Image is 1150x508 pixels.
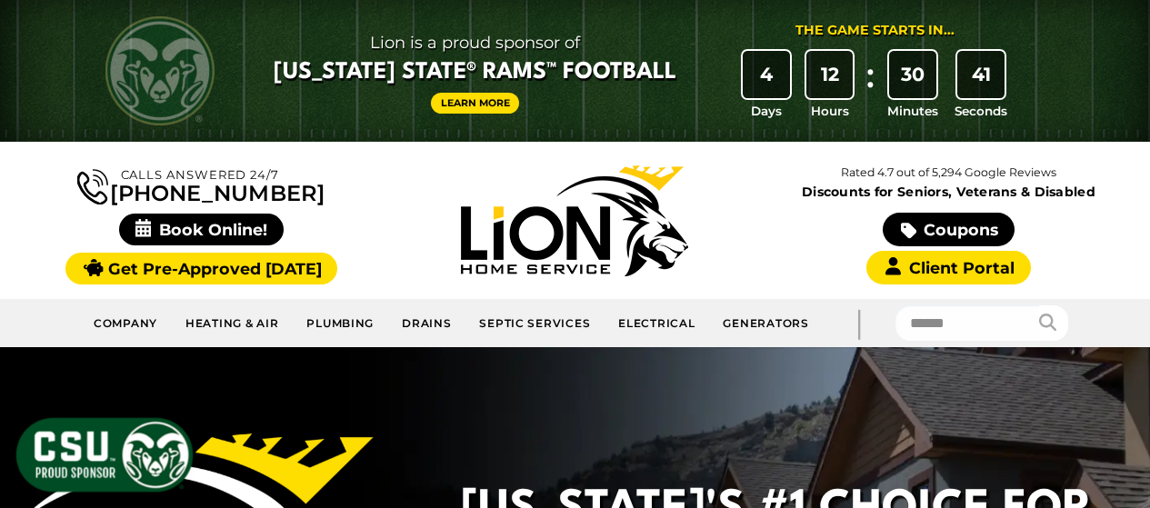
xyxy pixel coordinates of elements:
[762,163,1135,183] p: Rated 4.7 out of 5,294 Google Reviews
[105,16,215,125] img: CSU Rams logo
[388,306,465,340] a: Drains
[709,306,822,340] a: Generators
[14,415,195,494] img: CSU Sponsor Badge
[823,299,895,347] div: |
[811,102,849,120] span: Hours
[465,306,605,340] a: Septic Services
[65,253,337,284] a: Get Pre-Approved [DATE]
[77,165,325,204] a: [PHONE_NUMBER]
[119,214,284,245] span: Book Online!
[957,51,1005,98] div: 41
[461,165,688,276] img: Lion Home Service
[274,57,676,88] span: [US_STATE] State® Rams™ Football
[795,21,955,41] div: The Game Starts in...
[172,306,293,340] a: Heating & Air
[605,306,709,340] a: Electrical
[806,51,854,98] div: 12
[80,306,172,340] a: Company
[743,51,790,98] div: 4
[765,185,1132,198] span: Discounts for Seniors, Veterans & Disabled
[431,93,520,114] a: Learn More
[866,251,1030,284] a: Client Portal
[751,102,782,120] span: Days
[889,51,936,98] div: 30
[861,51,879,121] div: :
[883,213,1014,246] a: Coupons
[955,102,1007,120] span: Seconds
[274,28,676,57] span: Lion is a proud sponsor of
[887,102,938,120] span: Minutes
[293,306,388,340] a: Plumbing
